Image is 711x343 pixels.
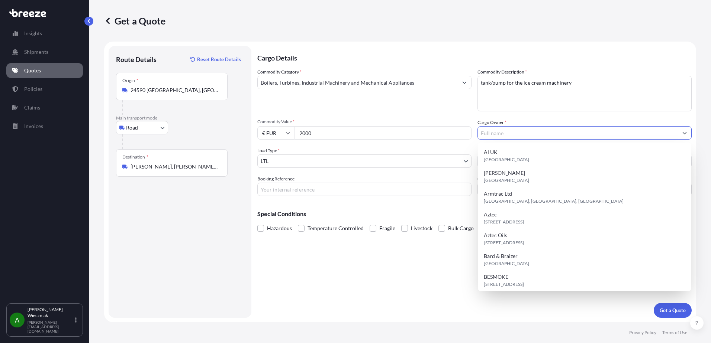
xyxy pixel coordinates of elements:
input: Type amount [295,126,472,140]
span: [PERSON_NAME] [484,169,525,177]
p: Get a Quote [104,15,165,27]
p: Get a Quote [660,307,686,314]
label: Commodity Category [257,68,302,76]
label: Commodity Description [477,68,527,76]
span: Load Type [257,147,280,154]
span: Fragile [379,223,395,234]
p: [PERSON_NAME] Wieczniak [28,307,74,318]
input: Full name [478,126,678,140]
p: Policies [24,85,42,93]
span: [STREET_ADDRESS] [484,218,524,226]
p: Quotes [24,67,41,74]
span: Commodity Value [257,119,472,125]
span: [GEOGRAPHIC_DATA] [484,260,529,267]
span: Bard & Braizer [484,252,518,260]
p: [PERSON_NAME][EMAIL_ADDRESS][DOMAIN_NAME] [28,320,74,333]
p: Insights [24,30,42,37]
p: Route Details [116,55,157,64]
span: Aztec [484,211,497,218]
span: [GEOGRAPHIC_DATA] [484,177,529,184]
label: Booking Reference [257,175,295,183]
span: Armtrac Ltd [484,190,512,197]
label: Cargo Owner [477,119,506,126]
button: Select transport [116,121,168,134]
button: Show suggestions [458,76,471,89]
span: [GEOGRAPHIC_DATA], [GEOGRAPHIC_DATA], [GEOGRAPHIC_DATA] [484,197,624,205]
p: Privacy Policy [629,330,656,336]
span: Temperature Controlled [308,223,364,234]
input: Select a commodity type [258,76,458,89]
span: A [15,316,19,324]
p: Shipments [24,48,48,56]
span: [GEOGRAPHIC_DATA] [484,156,529,163]
input: Enter name [477,183,692,196]
span: LTL [261,157,268,165]
span: Livestock [411,223,432,234]
input: Your internal reference [257,183,472,196]
p: Special Conditions [257,211,692,217]
div: Origin [122,78,138,84]
label: Carrier Name [477,175,504,183]
p: Terms of Use [662,330,687,336]
span: Hazardous [267,223,292,234]
input: Destination [131,163,218,170]
p: Invoices [24,122,43,130]
input: Origin [131,86,218,94]
span: Road [126,124,138,131]
span: [STREET_ADDRESS] [484,281,524,288]
p: Claims [24,104,40,111]
span: BESMOKE [484,273,508,281]
button: Show suggestions [678,126,691,140]
p: Reset Route Details [197,56,241,63]
span: [STREET_ADDRESS] [484,239,524,246]
div: Destination [122,154,148,160]
p: Main transport mode [116,115,244,121]
span: Bulk Cargo [448,223,474,234]
p: Cargo Details [257,46,692,68]
span: Aztec Oils [484,232,507,239]
span: ALUK [484,148,498,156]
span: Freight Cost [477,147,692,153]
